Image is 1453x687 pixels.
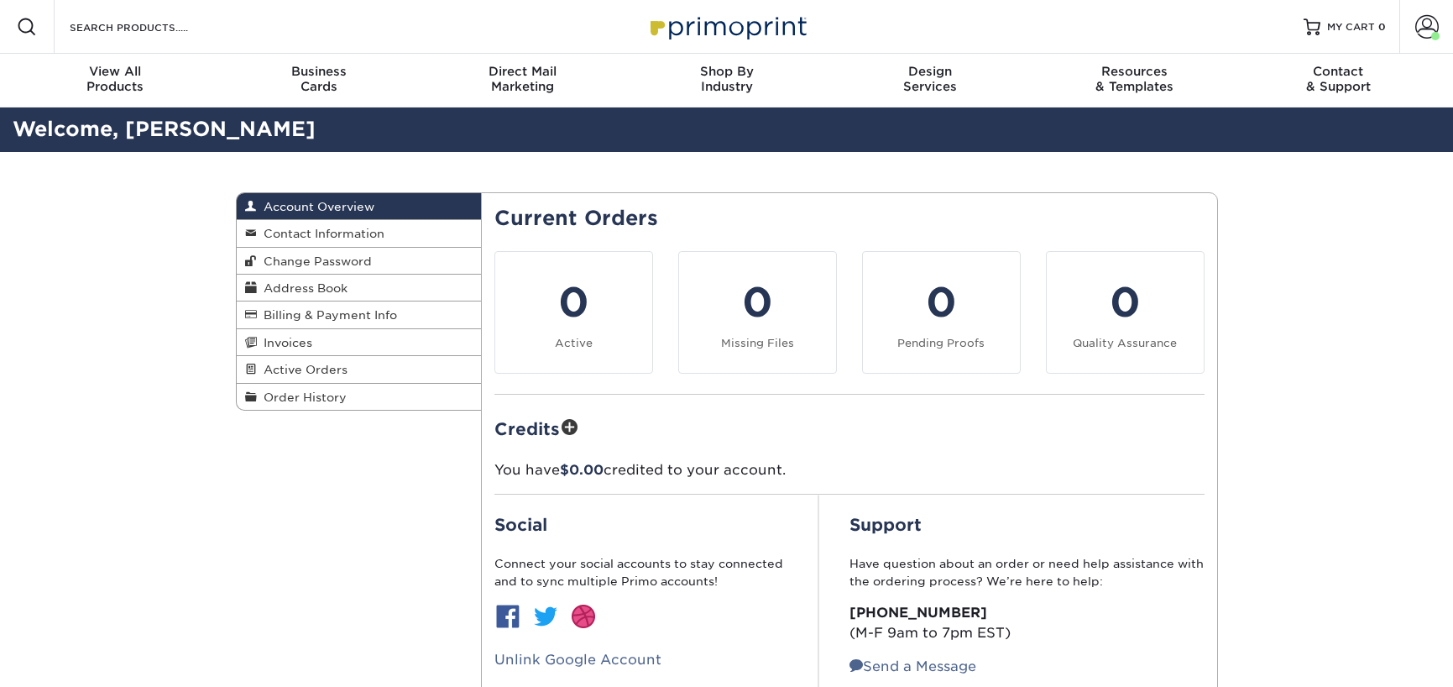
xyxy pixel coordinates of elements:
[257,281,348,295] span: Address Book
[237,275,482,302] a: Address Book
[13,64,217,94] div: Products
[873,272,1010,333] div: 0
[68,17,232,37] input: SEARCH PRODUCTS.....
[13,54,217,108] a: View AllProducts
[237,302,482,328] a: Billing & Payment Info
[1032,64,1236,94] div: & Templates
[1032,54,1236,108] a: Resources& Templates
[257,227,384,240] span: Contact Information
[1327,20,1375,34] span: MY CART
[849,658,976,674] a: Send a Message
[217,54,421,108] a: BusinessCards
[494,515,788,535] h2: Social
[849,555,1205,590] p: Have question about an order or need help assistance with the ordering process? We’re here to help:
[532,603,559,630] img: btn-twitter.jpg
[494,652,661,668] a: Unlink Google Account
[560,462,604,478] span: $0.00
[421,54,625,108] a: Direct MailMarketing
[494,251,653,374] a: 0 Active
[678,251,837,374] a: 0 Missing Files
[689,272,826,333] div: 0
[494,603,521,630] img: btn-facebook.jpg
[570,603,597,630] img: btn-dribbble.jpg
[828,64,1032,79] span: Design
[625,54,828,108] a: Shop ByIndustry
[1057,272,1194,333] div: 0
[1378,21,1386,33] span: 0
[494,207,1205,231] h2: Current Orders
[505,272,642,333] div: 0
[237,193,482,220] a: Account Overview
[257,391,347,404] span: Order History
[217,64,421,94] div: Cards
[862,251,1021,374] a: 0 Pending Proofs
[1046,251,1205,374] a: 0 Quality Assurance
[237,356,482,383] a: Active Orders
[1073,337,1177,349] small: Quality Assurance
[494,460,1205,480] p: You have credited to your account.
[1032,64,1236,79] span: Resources
[237,329,482,356] a: Invoices
[494,555,788,590] p: Connect your social accounts to stay connected and to sync multiple Primo accounts!
[849,515,1205,535] h2: Support
[257,363,348,376] span: Active Orders
[237,248,482,275] a: Change Password
[494,415,1205,441] h2: Credits
[257,254,372,268] span: Change Password
[217,64,421,79] span: Business
[13,64,217,79] span: View All
[849,605,987,621] strong: [PHONE_NUMBER]
[421,64,625,94] div: Marketing
[421,64,625,79] span: Direct Mail
[828,54,1032,108] a: DesignServices
[555,337,593,349] small: Active
[1236,64,1440,79] span: Contact
[1236,64,1440,94] div: & Support
[643,8,811,45] img: Primoprint
[237,384,482,410] a: Order History
[257,308,397,322] span: Billing & Payment Info
[828,64,1032,94] div: Services
[625,64,828,94] div: Industry
[849,603,1205,643] p: (M-F 9am to 7pm EST)
[625,64,828,79] span: Shop By
[257,336,312,349] span: Invoices
[257,200,374,213] span: Account Overview
[897,337,985,349] small: Pending Proofs
[237,220,482,247] a: Contact Information
[1236,54,1440,108] a: Contact& Support
[721,337,794,349] small: Missing Files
